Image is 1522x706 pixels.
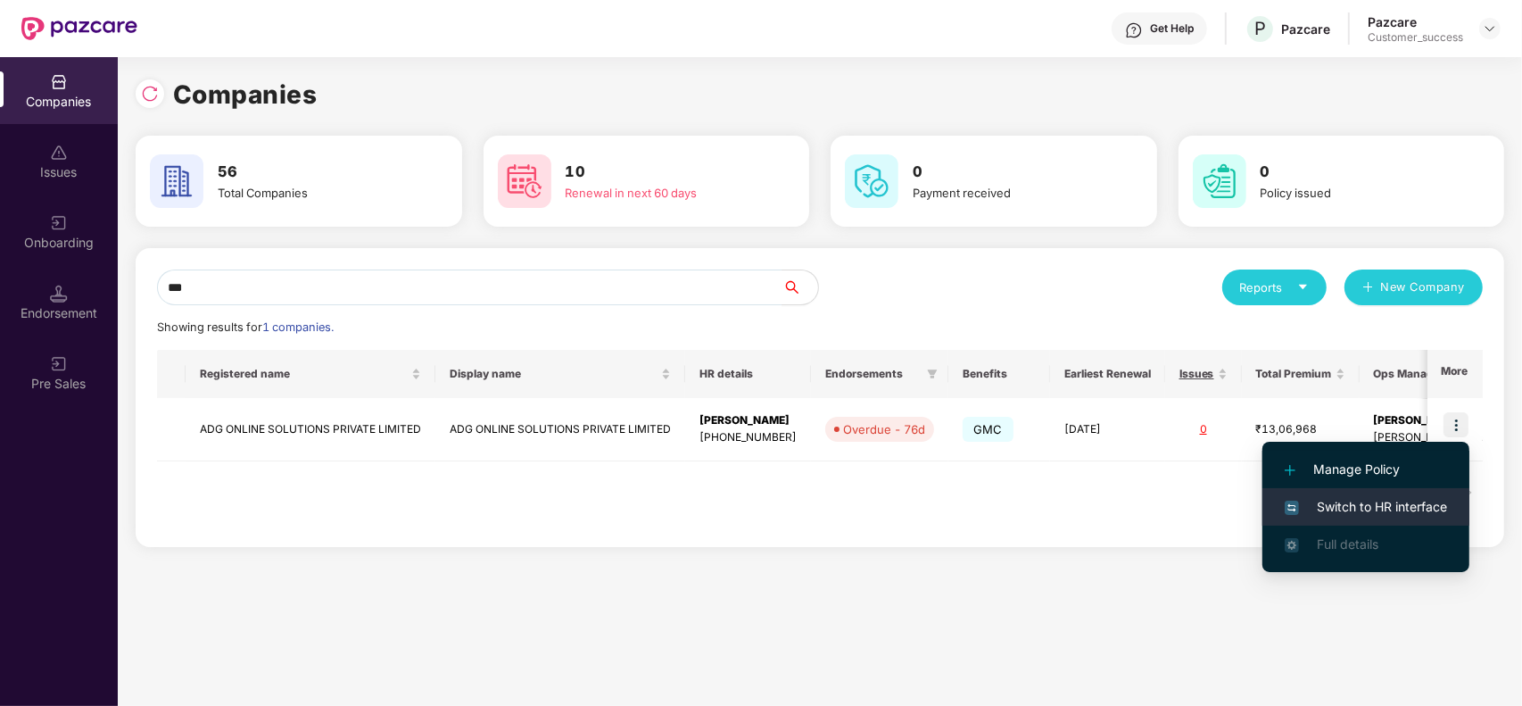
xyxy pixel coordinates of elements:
[150,154,203,208] img: svg+xml;base64,PHN2ZyB4bWxucz0iaHR0cDovL3d3dy53My5vcmcvMjAwMC9zdmciIHdpZHRoPSI2MCIgaGVpZ2h0PSI2MC...
[1193,154,1246,208] img: svg+xml;base64,PHN2ZyB4bWxucz0iaHR0cDovL3d3dy53My5vcmcvMjAwMC9zdmciIHdpZHRoPSI2MCIgaGVpZ2h0PSI2MC...
[1297,281,1309,293] span: caret-down
[913,161,1106,184] h3: 0
[1254,18,1266,39] span: P
[50,214,68,232] img: svg+xml;base64,PHN2ZyB3aWR0aD0iMjAiIGhlaWdodD0iMjAiIHZpZXdCb3g9IjAgMCAyMCAyMCIgZmlsbD0ibm9uZSIgeG...
[566,184,759,202] div: Renewal in next 60 days
[186,398,435,461] td: ADG ONLINE SOLUTIONS PRIVATE LIMITED
[845,154,898,208] img: svg+xml;base64,PHN2ZyB4bWxucz0iaHR0cDovL3d3dy53My5vcmcvMjAwMC9zdmciIHdpZHRoPSI2MCIgaGVpZ2h0PSI2MC...
[498,154,551,208] img: svg+xml;base64,PHN2ZyB4bWxucz0iaHR0cDovL3d3dy53My5vcmcvMjAwMC9zdmciIHdpZHRoPSI2MCIgaGVpZ2h0PSI2MC...
[1285,538,1299,552] img: svg+xml;base64,PHN2ZyB4bWxucz0iaHR0cDovL3d3dy53My5vcmcvMjAwMC9zdmciIHdpZHRoPSIxNi4zNjMiIGhlaWdodD...
[450,367,658,381] span: Display name
[843,420,925,438] div: Overdue - 76d
[186,350,435,398] th: Registered name
[1368,30,1463,45] div: Customer_success
[435,350,685,398] th: Display name
[1165,350,1242,398] th: Issues
[1242,350,1360,398] th: Total Premium
[1317,536,1378,552] span: Full details
[50,144,68,162] img: svg+xml;base64,PHN2ZyBpZD0iSXNzdWVzX2Rpc2FibGVkIiB4bWxucz0iaHR0cDovL3d3dy53My5vcmcvMjAwMC9zdmciIH...
[1256,367,1332,381] span: Total Premium
[1344,270,1483,305] button: plusNew Company
[948,350,1050,398] th: Benefits
[685,350,811,398] th: HR details
[1150,21,1194,36] div: Get Help
[1285,465,1295,476] img: svg+xml;base64,PHN2ZyB4bWxucz0iaHR0cDovL3d3dy53My5vcmcvMjAwMC9zdmciIHdpZHRoPSIxMi4yMDEiIGhlaWdodD...
[1050,350,1165,398] th: Earliest Renewal
[1443,412,1468,437] img: icon
[1285,497,1447,517] span: Switch to HR interface
[963,417,1013,442] span: GMC
[1483,21,1497,36] img: svg+xml;base64,PHN2ZyBpZD0iRHJvcGRvd24tMzJ4MzIiIHhtbG5zPSJodHRwOi8vd3d3LnczLm9yZy8yMDAwL3N2ZyIgd2...
[200,367,408,381] span: Registered name
[1125,21,1143,39] img: svg+xml;base64,PHN2ZyBpZD0iSGVscC0zMngzMiIgeG1sbnM9Imh0dHA6Ly93d3cudzMub3JnLzIwMDAvc3ZnIiB3aWR0aD...
[782,280,818,295] span: search
[1427,350,1483,398] th: More
[1179,421,1228,438] div: 0
[782,270,819,305] button: search
[913,184,1106,202] div: Payment received
[141,85,159,103] img: svg+xml;base64,PHN2ZyBpZD0iUmVsb2FkLTMyeDMyIiB4bWxucz0iaHR0cDovL3d3dy53My5vcmcvMjAwMC9zdmciIHdpZH...
[435,398,685,461] td: ADG ONLINE SOLUTIONS PRIVATE LIMITED
[566,161,759,184] h3: 10
[1285,460,1447,479] span: Manage Policy
[157,320,334,334] span: Showing results for
[1381,278,1466,296] span: New Company
[1261,161,1454,184] h3: 0
[218,161,411,184] h3: 56
[1179,367,1214,381] span: Issues
[1050,398,1165,461] td: [DATE]
[825,367,920,381] span: Endorsements
[1240,278,1309,296] div: Reports
[1256,421,1345,438] div: ₹13,06,968
[262,320,334,334] span: 1 companies.
[1261,184,1454,202] div: Policy issued
[50,73,68,91] img: svg+xml;base64,PHN2ZyBpZD0iQ29tcGFuaWVzIiB4bWxucz0iaHR0cDovL3d3dy53My5vcmcvMjAwMC9zdmciIHdpZHRoPS...
[50,355,68,373] img: svg+xml;base64,PHN2ZyB3aWR0aD0iMjAiIGhlaWdodD0iMjAiIHZpZXdCb3g9IjAgMCAyMCAyMCIgZmlsbD0ibm9uZSIgeG...
[173,75,318,114] h1: Companies
[218,184,411,202] div: Total Companies
[923,363,941,385] span: filter
[1281,21,1330,37] div: Pazcare
[1362,281,1374,295] span: plus
[1285,501,1299,515] img: svg+xml;base64,PHN2ZyB4bWxucz0iaHR0cDovL3d3dy53My5vcmcvMjAwMC9zdmciIHdpZHRoPSIxNiIgaGVpZ2h0PSIxNi...
[50,285,68,303] img: svg+xml;base64,PHN2ZyB3aWR0aD0iMTQuNSIgaGVpZ2h0PSIxNC41IiB2aWV3Qm94PSIwIDAgMTYgMTYiIGZpbGw9Im5vbm...
[21,17,137,40] img: New Pazcare Logo
[699,412,797,429] div: [PERSON_NAME]
[699,429,797,446] div: [PHONE_NUMBER]
[927,369,938,379] span: filter
[1368,13,1463,30] div: Pazcare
